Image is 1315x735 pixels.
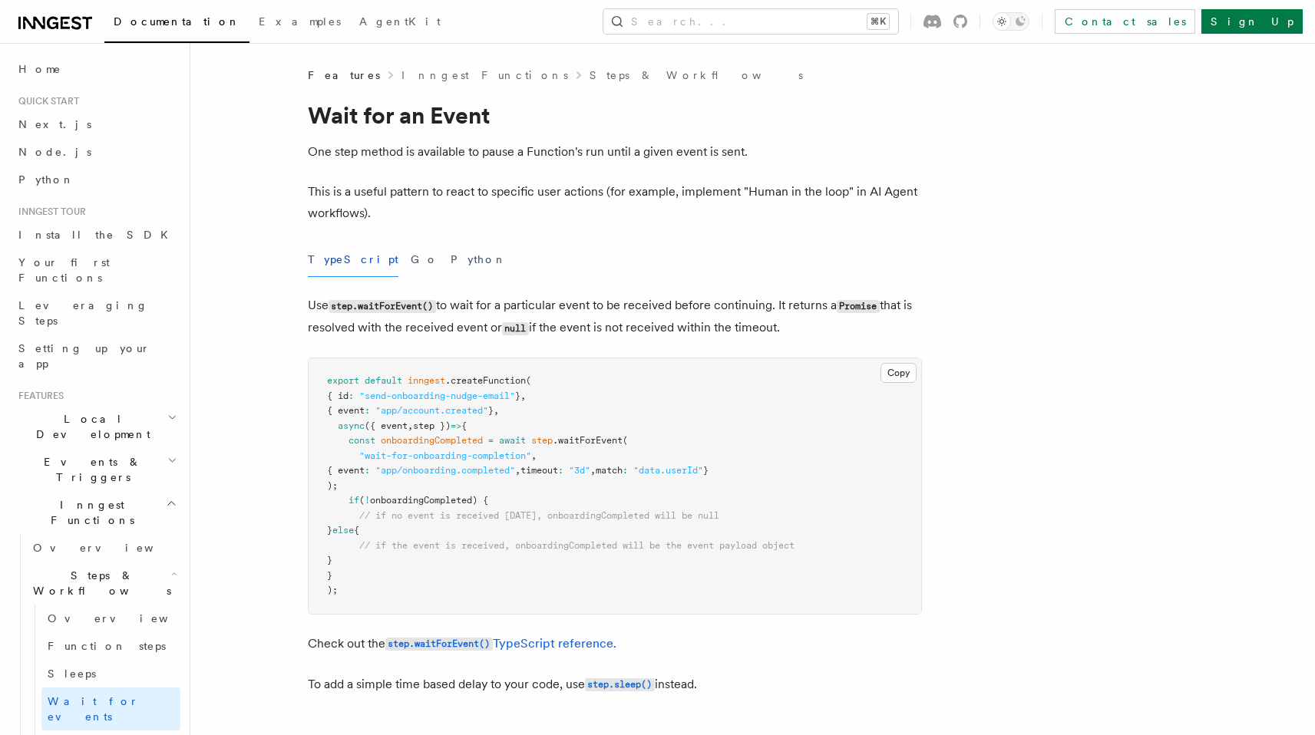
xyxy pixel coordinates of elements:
[359,15,441,28] span: AgentKit
[48,695,139,723] span: Wait for events
[27,534,180,562] a: Overview
[445,375,526,386] span: .createFunction
[553,435,623,446] span: .waitForEvent
[569,465,590,476] span: "3d"
[104,5,249,43] a: Documentation
[48,612,206,625] span: Overview
[520,465,558,476] span: timeout
[461,420,467,431] span: {
[18,229,177,241] span: Install the SDK
[327,480,338,491] span: );
[12,292,180,335] a: Leveraging Steps
[633,465,703,476] span: "data.userId"
[401,68,568,83] a: Inngest Functions
[558,465,563,476] span: :
[408,420,413,431] span: ,
[531,450,537,461] span: ,
[308,101,922,129] h1: Wait for an Event
[48,640,166,652] span: Function steps
[18,146,91,158] span: Node.js
[327,585,338,595] span: );
[623,465,628,476] span: :
[365,465,370,476] span: :
[359,391,515,401] span: "send-onboarding-nudge-email"
[520,391,526,401] span: ,
[365,495,370,506] span: !
[359,510,719,521] span: // if no event is received [DATE], onboardingCompleted will be null
[867,14,889,29] kbd: ⌘K
[12,390,64,402] span: Features
[502,322,529,335] code: null
[18,118,91,130] span: Next.js
[12,335,180,377] a: Setting up your app
[41,605,180,632] a: Overview
[249,5,350,41] a: Examples
[114,15,240,28] span: Documentation
[33,542,191,554] span: Overview
[308,295,922,339] p: Use to wait for a particular event to be received before continuing. It returns a that is resolve...
[41,687,180,730] a: Wait for events
[365,405,370,416] span: :
[12,110,180,138] a: Next.js
[12,166,180,193] a: Python
[12,55,180,83] a: Home
[327,391,349,401] span: { id
[488,435,494,446] span: =
[837,300,880,313] code: Promise
[365,420,408,431] span: ({ event
[18,173,74,186] span: Python
[308,181,922,224] p: This is a useful pattern to react to specific user actions (for example, implement "Human in the ...
[48,667,96,680] span: Sleeps
[12,497,166,528] span: Inngest Functions
[41,632,180,660] a: Function steps
[332,525,354,536] span: else
[12,221,180,249] a: Install the SDK
[411,242,438,277] button: Go
[308,68,380,83] span: Features
[12,249,180,292] a: Your first Functions
[488,405,494,416] span: }
[359,450,531,461] span: "wait-for-onboarding-completion"
[1055,9,1195,34] a: Contact sales
[308,141,922,163] p: One step method is available to pause a Function's run until a given event is sent.
[585,678,655,691] code: step.sleep()
[18,299,148,327] span: Leveraging Steps
[327,465,365,476] span: { event
[338,420,365,431] span: async
[408,375,445,386] span: inngest
[385,638,493,651] code: step.waitForEvent()
[308,633,922,655] p: Check out the
[703,465,709,476] span: }
[585,677,655,691] a: step.sleep()
[359,495,365,506] span: (
[370,495,488,506] span: onboardingCompleted) {
[623,435,628,446] span: (
[12,454,167,485] span: Events & Triggers
[41,660,180,687] a: Sleeps
[12,491,180,534] button: Inngest Functions
[526,375,531,386] span: (
[603,9,898,34] button: Search...⌘K
[494,405,499,416] span: ,
[451,242,507,277] button: Python
[590,68,803,83] a: Steps & Workflows
[413,420,451,431] span: step })
[12,405,180,448] button: Local Development
[350,5,450,41] a: AgentKit
[18,256,110,284] span: Your first Functions
[329,300,436,313] code: step.waitForEvent()
[385,636,616,651] a: step.waitForEvent()TypeScript reference.
[327,525,332,536] span: }
[375,465,515,476] span: "app/onboarding.completed"
[451,420,461,431] span: =>
[259,15,341,28] span: Examples
[349,495,359,506] span: if
[515,465,520,476] span: ,
[349,435,375,446] span: const
[1201,9,1303,34] a: Sign Up
[531,435,553,446] span: step
[590,465,596,476] span: ,
[596,465,623,476] span: match
[12,95,79,107] span: Quick start
[12,138,180,166] a: Node.js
